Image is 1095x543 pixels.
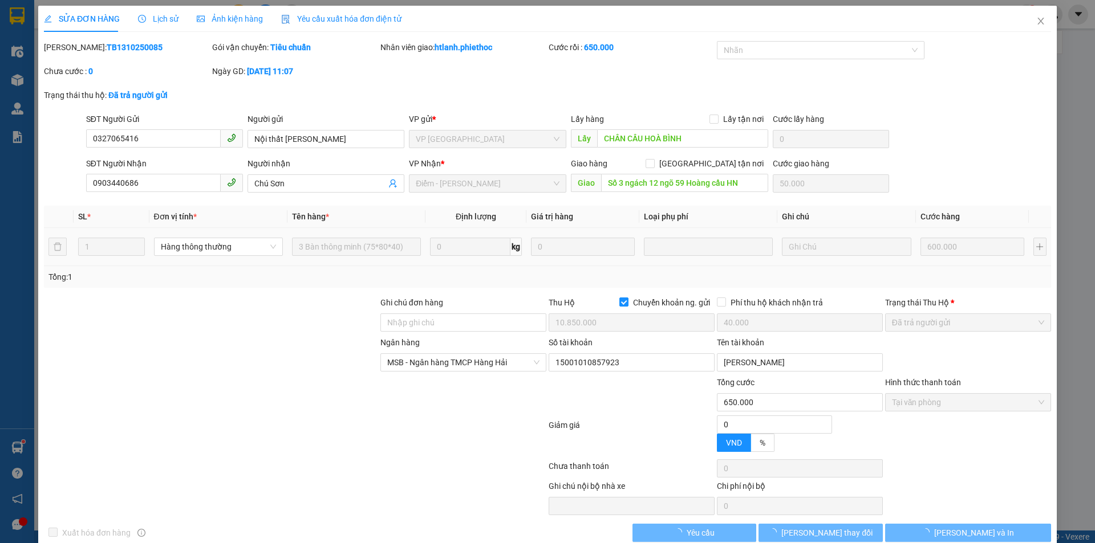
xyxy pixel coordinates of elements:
[58,526,135,539] span: Xuất hóa đơn hàng
[531,212,573,221] span: Giá trị hàng
[892,314,1044,331] span: Đã trả người gửi
[597,129,768,148] input: Dọc đường
[212,41,378,54] div: Gói vận chuyển:
[584,43,614,52] b: 650.000
[885,296,1051,309] div: Trạng thái Thu Hộ
[531,238,635,256] input: 0
[44,14,120,23] span: SỬA ĐƠN HÀNG
[380,338,420,347] label: Ngân hàng
[717,378,755,387] span: Tổng cước
[892,394,1044,411] span: Tại văn phòng
[655,157,768,170] span: [GEOGRAPHIC_DATA] tận nơi
[628,296,715,309] span: Chuyển khoản ng. gửi
[601,174,768,192] input: Dọc đường
[44,41,210,54] div: [PERSON_NAME]:
[549,480,715,497] div: Ghi chú nội bộ nhà xe
[227,178,236,187] span: phone
[380,41,546,54] div: Nhân viên giao:
[197,15,205,23] span: picture
[409,113,566,125] div: VP gửi
[292,212,329,221] span: Tên hàng
[137,529,145,537] span: info-circle
[86,113,243,125] div: SĐT Người Gửi
[717,338,764,347] label: Tên tài khoản
[212,65,378,77] div: Ngày GD:
[549,298,575,307] span: Thu Hộ
[778,206,916,228] th: Ghi chú
[782,238,911,256] input: Ghi Chú
[1036,17,1045,26] span: close
[675,528,687,536] span: loading
[885,524,1051,542] button: [PERSON_NAME] và In
[571,115,604,124] span: Lấy hàng
[920,212,960,221] span: Cước hàng
[717,353,883,371] input: Tên tài khoản
[549,338,593,347] label: Số tài khoản
[922,528,934,536] span: loading
[154,212,197,221] span: Đơn vị tính
[769,528,781,536] span: loading
[759,524,883,542] button: [PERSON_NAME] thay đổi
[571,129,597,148] span: Lấy
[270,43,311,52] b: Tiêu chuẩn
[416,130,559,148] span: VP Thái Bình
[1025,6,1057,38] button: Close
[108,91,168,100] b: Đã trả người gửi
[726,438,742,447] span: VND
[197,14,263,23] span: Ảnh kiện hàng
[248,113,404,125] div: Người gửi
[416,175,559,192] span: Điểm - Bùi Huy Bích
[571,159,607,168] span: Giao hàng
[547,460,716,480] div: Chưa thanh toán
[161,238,276,255] span: Hàng thông thường
[773,159,829,168] label: Cước giao hàng
[44,15,52,23] span: edit
[227,133,236,142] span: phone
[138,14,179,23] span: Lịch sử
[456,212,496,221] span: Định lượng
[292,238,421,256] input: VD: Bàn, Ghế
[138,15,146,23] span: clock-circle
[1033,238,1046,256] button: plus
[247,67,293,76] b: [DATE] 11:07
[920,238,1024,256] input: 0
[687,526,715,539] span: Yêu cầu
[248,157,404,170] div: Người nhận
[107,43,163,52] b: TB1310250085
[387,354,540,371] span: MSB - Ngân hàng TMCP Hàng Hải
[719,113,768,125] span: Lấy tận nơi
[380,298,443,307] label: Ghi chú đơn hàng
[717,480,883,497] div: Chi phí nội bộ
[934,526,1014,539] span: [PERSON_NAME] và In
[389,179,398,188] span: user-add
[435,43,492,52] b: htlanh.phiethoc
[549,353,715,371] input: Số tài khoản
[571,174,601,192] span: Giao
[773,130,889,148] input: Cước lấy hàng
[633,524,757,542] button: Yêu cầu
[86,157,243,170] div: SĐT Người Nhận
[726,296,828,309] span: Phí thu hộ khách nhận trả
[44,89,252,101] div: Trạng thái thu hộ:
[88,67,93,76] b: 0
[510,238,522,256] span: kg
[773,174,889,193] input: Cước giao hàng
[79,212,88,221] span: SL
[760,438,765,447] span: %
[547,419,716,457] div: Giảm giá
[48,238,67,256] button: delete
[281,14,401,23] span: Yêu cầu xuất hóa đơn điện tử
[781,526,873,539] span: [PERSON_NAME] thay đổi
[549,41,715,54] div: Cước rồi :
[281,15,290,24] img: icon
[48,271,423,283] div: Tổng: 1
[885,378,961,387] label: Hình thức thanh toán
[380,313,546,332] input: Ghi chú đơn hàng
[639,206,777,228] th: Loại phụ phí
[773,115,824,124] label: Cước lấy hàng
[409,159,441,168] span: VP Nhận
[44,65,210,77] div: Chưa cước :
